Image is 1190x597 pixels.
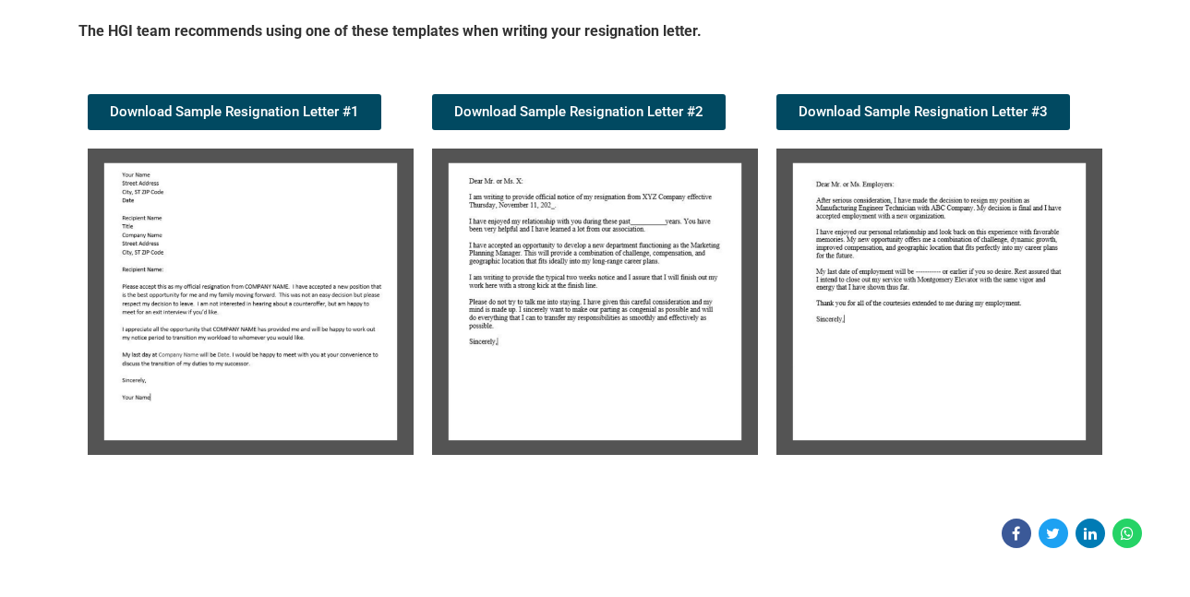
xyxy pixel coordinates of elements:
a: Download Sample Resignation Letter #2 [432,94,726,130]
span: Download Sample Resignation Letter #3 [799,105,1048,119]
h5: The HGI team recommends using one of these templates when writing your resignation letter. [78,21,1112,48]
a: Download Sample Resignation Letter #1 [88,94,381,130]
a: Share on Linkedin [1076,519,1105,548]
a: Share on Facebook [1002,519,1031,548]
a: Share on WhatsApp [1112,519,1142,548]
a: Download Sample Resignation Letter #3 [776,94,1070,130]
span: Download Sample Resignation Letter #1 [110,105,359,119]
span: Download Sample Resignation Letter #2 [454,105,703,119]
a: Share on Twitter [1039,519,1068,548]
